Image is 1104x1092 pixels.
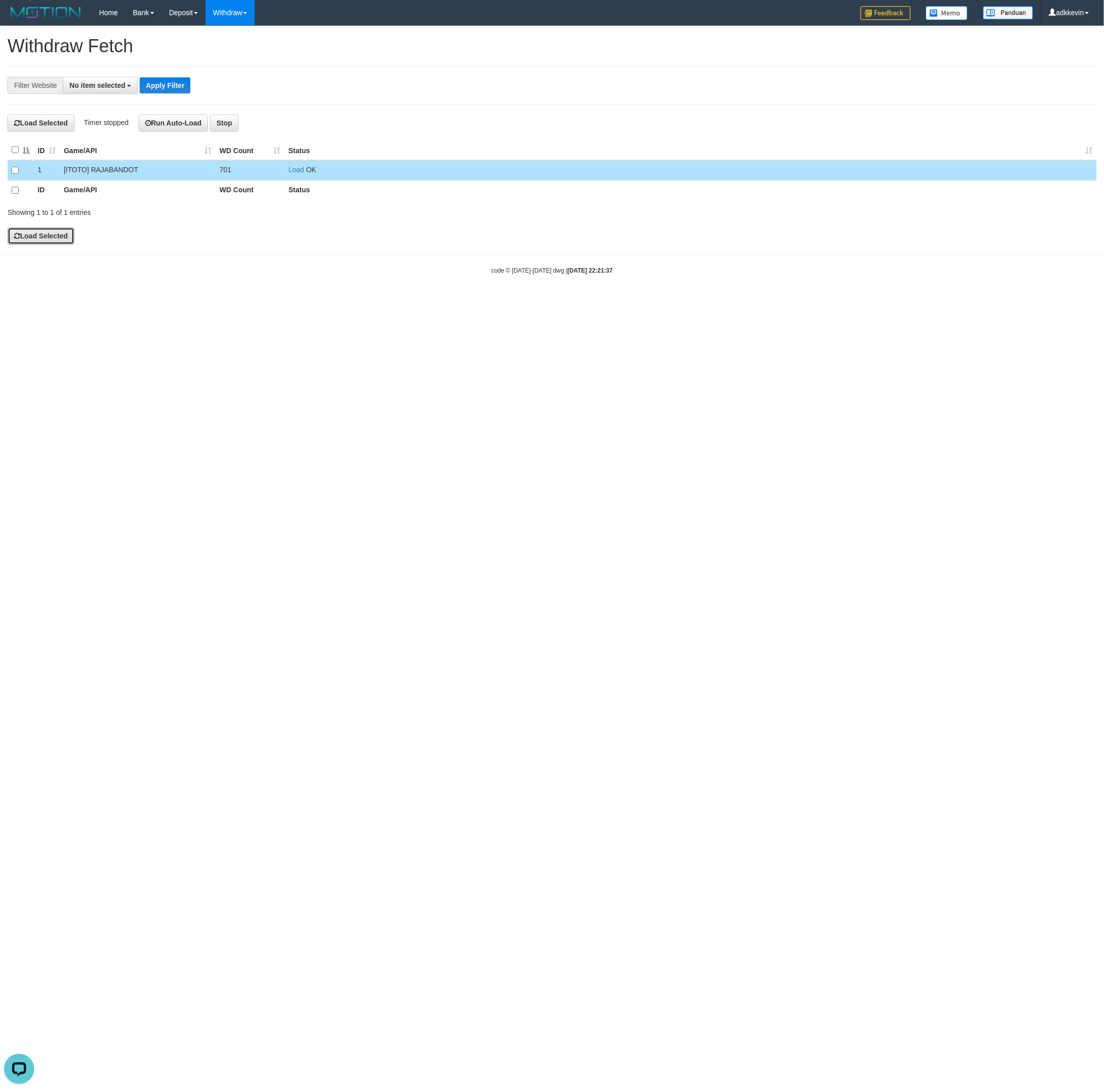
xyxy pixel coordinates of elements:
[60,160,215,181] td: [ITOTO] RAJABANDOT
[8,227,74,245] button: Load Selected
[983,6,1033,20] img: panduan.png
[219,166,231,174] span: 701
[926,6,968,20] img: Button%20Memo.svg
[284,140,1096,160] th: Status: activate to sort column ascending
[8,5,84,20] img: MOTION_logo.png
[34,140,60,160] th: ID: activate to sort column ascending
[284,180,1096,200] th: Status
[215,180,284,200] th: WD Count
[568,267,613,274] strong: [DATE] 22:21:37
[84,118,129,127] span: Timer stopped
[210,114,239,132] button: Stop
[215,140,284,160] th: WD Count: activate to sort column ascending
[63,77,138,94] button: No item selected
[34,160,60,181] td: 1
[60,180,215,200] th: Game/API
[288,166,304,174] a: Load
[8,203,453,217] div: Showing 1 to 1 of 1 entries
[139,114,208,132] button: Run Auto-Load
[8,36,1096,56] h1: Withdraw Fetch
[34,180,60,200] th: ID
[8,114,74,132] button: Load Selected
[8,77,63,94] div: Filter Website
[140,77,190,93] button: Apply Filter
[4,4,34,34] button: Open LiveChat chat widget
[306,166,316,174] span: OK
[491,267,613,274] small: code © [DATE]-[DATE] dwg |
[860,6,911,20] img: Feedback.jpg
[60,140,215,160] th: Game/API: activate to sort column ascending
[69,81,125,89] span: No item selected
